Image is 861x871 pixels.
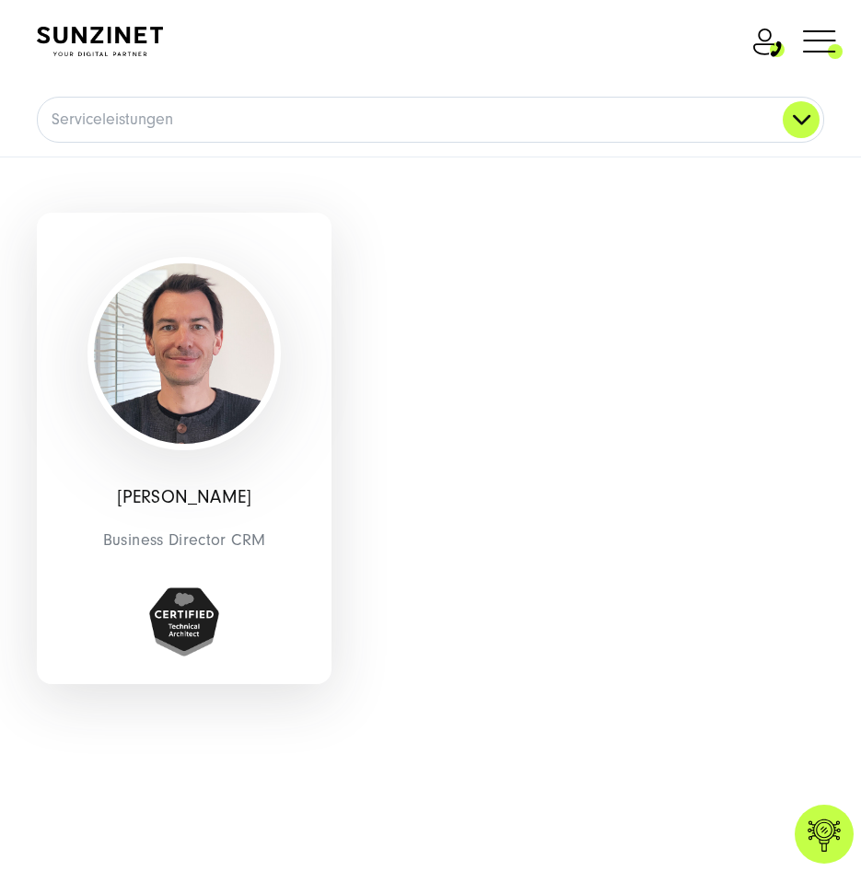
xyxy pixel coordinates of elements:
img: SUNZINET Full Service Digital Agentur [37,27,163,56]
a: Serviceleistungen [38,98,823,142]
span: Business Director CRM [51,526,318,554]
p: [PERSON_NAME] [51,488,318,507]
img: Salesforce Certified Technical Architect [149,587,220,656]
img: Christoph-Eschweiler [94,263,274,504]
